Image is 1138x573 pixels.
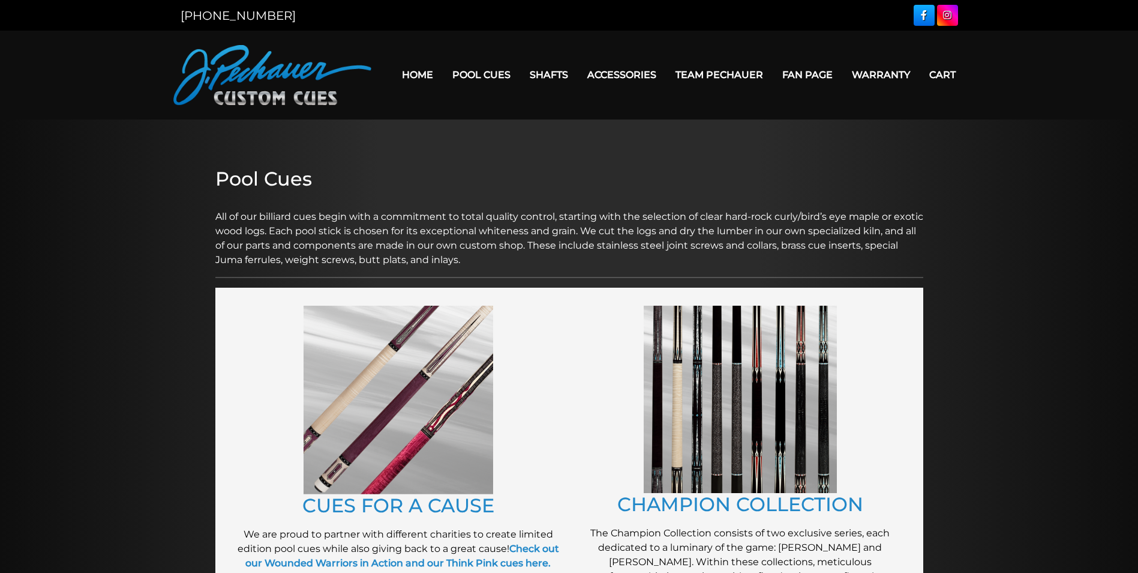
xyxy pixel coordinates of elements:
[520,59,578,90] a: Shafts
[443,59,520,90] a: Pool Cues
[173,45,371,105] img: Pechauer Custom Cues
[233,527,563,571] p: We are proud to partner with different charities to create limited edition pool cues while also g...
[392,59,443,90] a: Home
[302,494,494,517] a: CUES FOR A CAUSE
[842,59,920,90] a: Warranty
[245,543,559,569] a: Check out our Wounded Warriors in Action and our Think Pink cues here.
[920,59,965,90] a: Cart
[215,195,923,267] p: All of our billiard cues begin with a commitment to total quality control, starting with the sele...
[578,59,666,90] a: Accessories
[617,493,863,516] a: CHAMPION COLLECTION
[773,59,842,90] a: Fan Page
[215,168,923,190] h2: Pool Cues
[666,59,773,90] a: Team Pechauer
[181,8,296,23] a: [PHONE_NUMBER]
